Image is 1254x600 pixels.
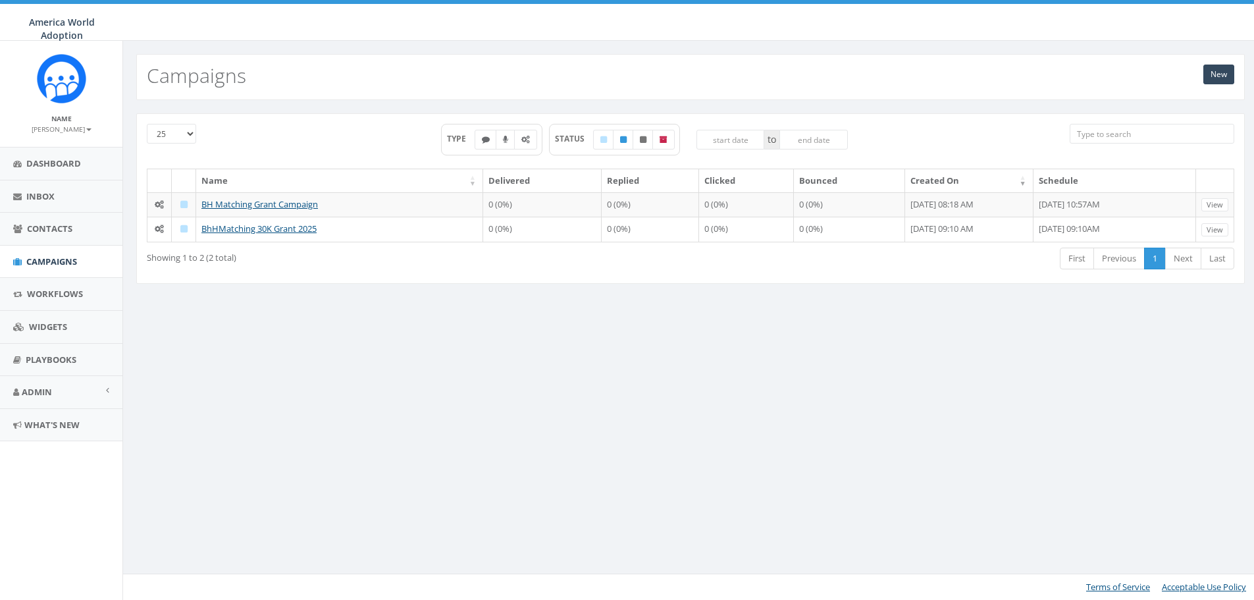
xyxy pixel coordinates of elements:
span: Admin [22,386,52,398]
label: Published [613,130,634,150]
a: Last [1201,248,1234,269]
i: Draft [600,136,607,144]
th: Name: activate to sort column ascending [196,169,483,192]
th: Delivered [483,169,602,192]
span: Workflows [27,288,83,300]
th: Created On: activate to sort column ascending [905,169,1033,192]
label: Draft [593,130,614,150]
span: STATUS [555,133,594,144]
a: First [1060,248,1094,269]
span: Playbooks [26,354,76,366]
span: Dashboard [26,157,81,169]
th: Bounced [794,169,905,192]
td: [DATE] 10:57AM [1033,192,1196,217]
a: New [1203,65,1234,84]
th: Clicked [699,169,794,192]
a: BhHMatching 30K Grant 2025 [201,223,317,234]
td: 0 (0%) [602,217,699,242]
i: Ringless Voice Mail [503,136,508,144]
td: 0 (0%) [794,217,905,242]
small: Name [51,114,72,123]
td: 0 (0%) [602,192,699,217]
a: Terms of Service [1086,581,1150,593]
i: Automated Message [521,136,530,144]
input: end date [779,130,848,150]
a: Next [1165,248,1201,269]
i: Unpublished [640,136,646,144]
input: start date [696,130,765,150]
label: Text SMS [475,130,497,150]
label: Automated Message [514,130,537,150]
td: [DATE] 09:10AM [1033,217,1196,242]
td: 0 (0%) [483,192,602,217]
h2: Campaigns [147,65,246,86]
i: Published [620,136,627,144]
small: [PERSON_NAME] [32,124,91,134]
th: Replied [602,169,699,192]
a: 1 [1144,248,1166,269]
i: Draft [180,200,188,209]
a: View [1201,223,1228,237]
i: Draft [180,225,188,233]
span: TYPE [447,133,475,144]
td: 0 (0%) [483,217,602,242]
input: Type to search [1070,124,1234,144]
span: to [764,130,779,150]
label: Archived [652,130,675,150]
td: 0 (0%) [794,192,905,217]
a: Acceptable Use Policy [1162,581,1246,593]
td: 0 (0%) [699,217,794,242]
img: Rally_Corp_Icon.png [37,54,86,103]
td: [DATE] 09:10 AM [905,217,1033,242]
span: What's New [24,419,80,431]
span: Inbox [26,190,55,202]
i: Text SMS [482,136,490,144]
span: America World Adoption [29,16,95,41]
span: Contacts [27,223,72,234]
td: 0 (0%) [699,192,794,217]
label: Unpublished [633,130,654,150]
a: View [1201,198,1228,212]
a: Previous [1093,248,1145,269]
a: BH Matching Grant Campaign [201,198,318,210]
span: Widgets [29,321,67,333]
i: Automated Message [155,200,164,209]
td: [DATE] 08:18 AM [905,192,1033,217]
span: Campaigns [26,256,77,267]
a: [PERSON_NAME] [32,123,91,134]
i: Automated Message [155,225,164,233]
th: Schedule [1033,169,1196,192]
label: Ringless Voice Mail [496,130,515,150]
div: Showing 1 to 2 (2 total) [147,246,588,264]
